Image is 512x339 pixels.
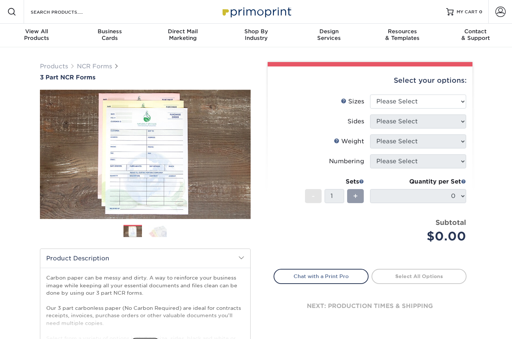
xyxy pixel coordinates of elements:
[347,117,364,126] div: Sides
[146,28,220,41] div: Marketing
[40,249,250,268] h2: Product Description
[435,218,466,226] strong: Subtotal
[274,284,467,328] div: next: production times & shipping
[439,28,512,35] span: Contact
[40,63,68,70] a: Products
[73,24,146,47] a: BusinessCards
[370,177,466,186] div: Quantity per Set
[334,137,364,146] div: Weight
[305,177,364,186] div: Sets
[366,28,439,35] span: Resources
[40,74,95,81] span: 3 Part NCR Forms
[366,24,439,47] a: Resources& Templates
[372,269,467,284] a: Select All Options
[220,24,293,47] a: Shop ByIndustry
[220,28,293,41] div: Industry
[312,191,315,202] span: -
[292,28,366,41] div: Services
[479,9,482,14] span: 0
[439,28,512,41] div: & Support
[148,225,167,237] img: NCR Forms 02
[40,74,251,81] a: 3 Part NCR Forms
[146,28,220,35] span: Direct Mail
[220,28,293,35] span: Shop By
[366,28,439,41] div: & Templates
[30,7,102,16] input: SEARCH PRODUCTS.....
[376,227,466,245] div: $0.00
[329,157,364,166] div: Numbering
[457,9,478,15] span: MY CART
[73,28,146,41] div: Cards
[341,97,364,106] div: Sizes
[73,28,146,35] span: Business
[292,28,366,35] span: Design
[439,24,512,47] a: Contact& Support
[292,24,366,47] a: DesignServices
[274,269,369,284] a: Chat with a Print Pro
[274,66,467,95] div: Select your options:
[40,82,251,227] img: 3 Part NCR Forms 01
[146,24,220,47] a: Direct MailMarketing
[353,191,358,202] span: +
[123,225,142,238] img: NCR Forms 01
[219,4,293,20] img: Primoprint
[77,63,112,70] a: NCR Forms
